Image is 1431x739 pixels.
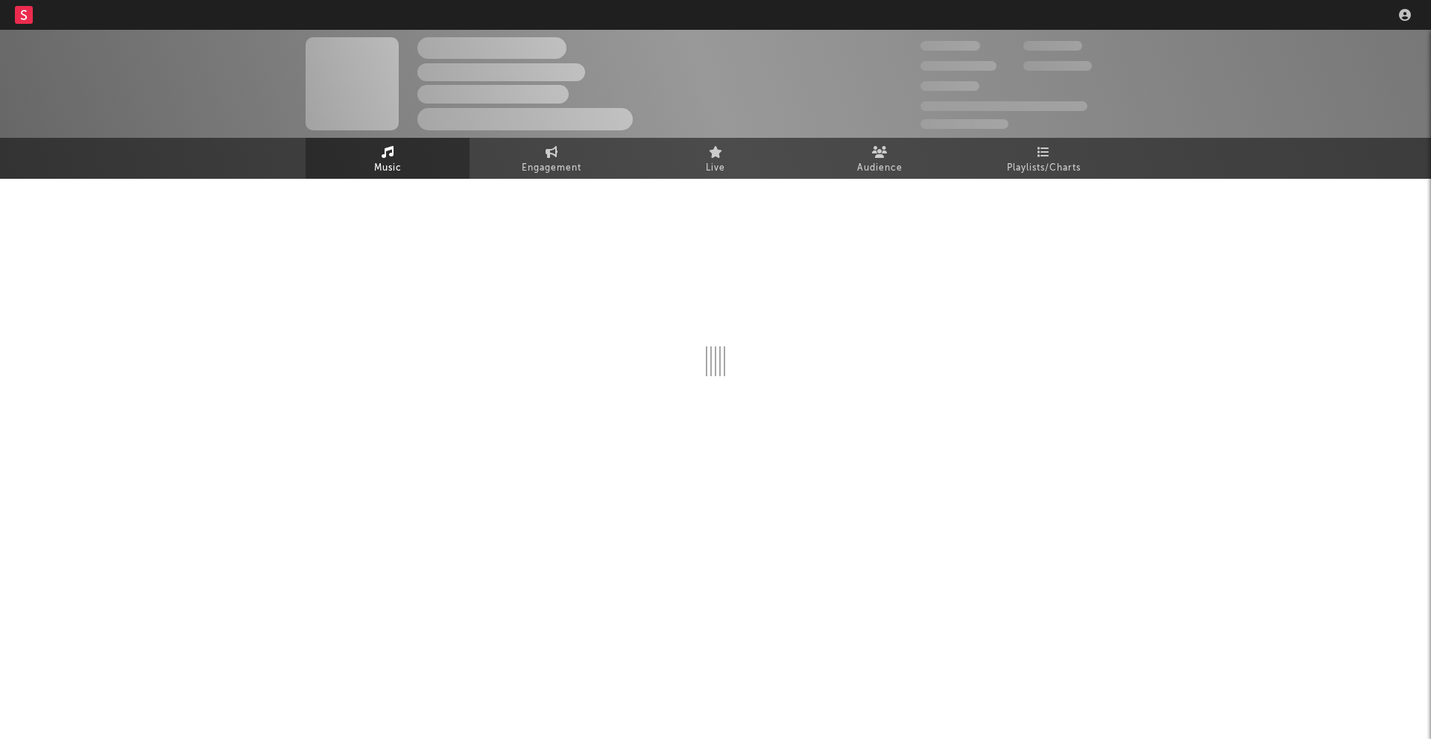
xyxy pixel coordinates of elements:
span: Live [706,159,725,177]
span: Music [374,159,402,177]
span: Jump Score: 85.0 [920,119,1008,129]
span: 300,000 [920,41,980,51]
span: Audience [857,159,903,177]
span: Engagement [522,159,581,177]
a: Audience [797,138,961,179]
span: 50,000,000 Monthly Listeners [920,101,1087,111]
a: Engagement [470,138,634,179]
span: 50,000,000 [920,61,996,71]
span: 1,000,000 [1023,61,1092,71]
a: Music [306,138,470,179]
a: Live [634,138,797,179]
span: Playlists/Charts [1007,159,1081,177]
span: 100,000 [920,81,979,91]
span: 100,000 [1023,41,1082,51]
a: Playlists/Charts [961,138,1125,179]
